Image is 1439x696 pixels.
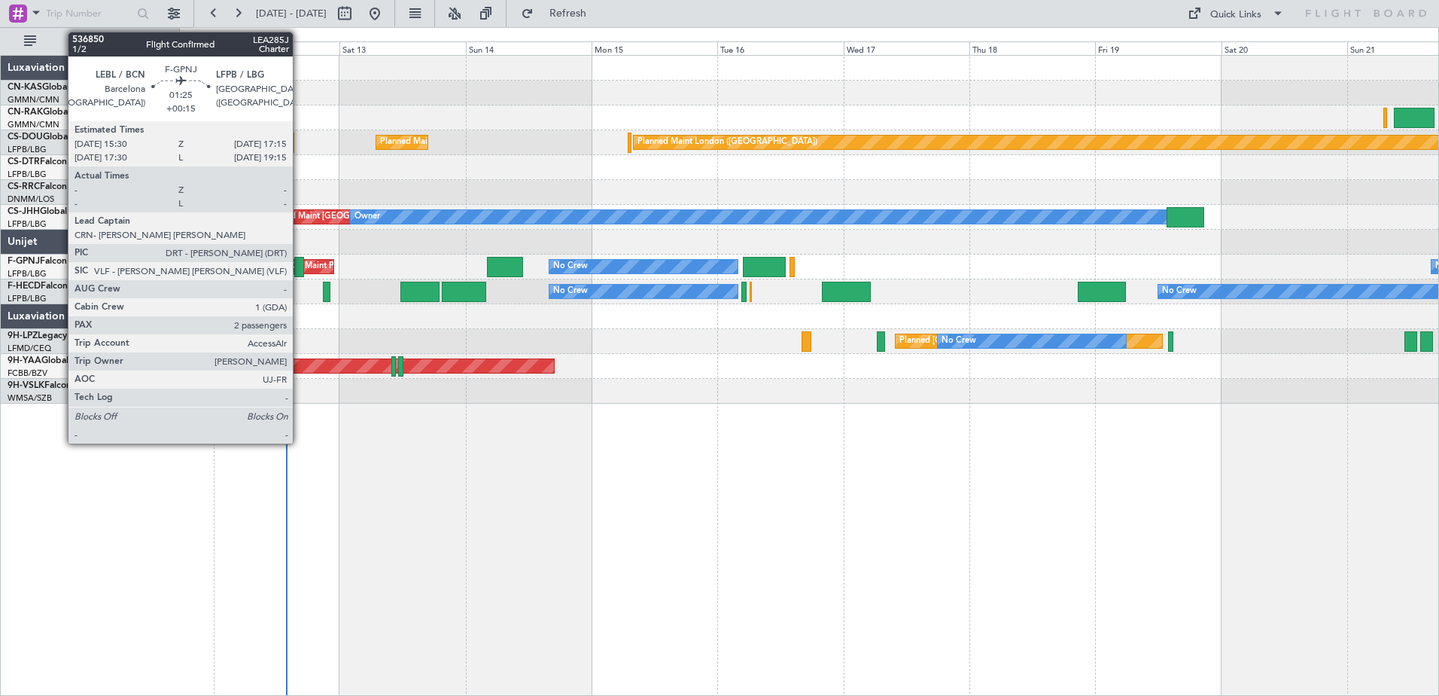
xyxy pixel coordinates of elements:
[8,381,86,390] a: 9H-VSLKFalcon 7X
[8,356,41,365] span: 9H-YAA
[466,41,592,55] div: Sun 14
[844,41,969,55] div: Wed 17
[1180,2,1291,26] button: Quick Links
[637,131,817,154] div: Planned Maint London ([GEOGRAPHIC_DATA])
[1162,280,1197,303] div: No Crew
[39,36,159,47] span: All Aircraft
[339,41,465,55] div: Sat 13
[1210,8,1261,23] div: Quick Links
[8,83,42,92] span: CN-KAS
[380,131,617,154] div: Planned Maint [GEOGRAPHIC_DATA] ([GEOGRAPHIC_DATA])
[8,157,40,166] span: CS-DTR
[46,2,132,25] input: Trip Number
[8,194,54,205] a: DNMM/LOS
[8,94,59,105] a: GMMN/CMN
[8,331,38,340] span: 9H-LPZ
[256,7,327,20] span: [DATE] - [DATE]
[8,218,47,230] a: LFPB/LBG
[553,280,588,303] div: No Crew
[8,144,47,155] a: LFPB/LBG
[8,257,40,266] span: F-GPNJ
[8,268,47,279] a: LFPB/LBG
[514,2,604,26] button: Refresh
[8,108,43,117] span: CN-RAK
[537,8,600,19] span: Refresh
[354,206,380,228] div: Owner
[592,41,717,55] div: Mon 15
[8,169,47,180] a: LFPB/LBG
[8,257,97,266] a: F-GPNJFalcon 900EX
[8,368,47,379] a: FCBB/BZV
[8,119,59,130] a: GMMN/CMN
[8,356,93,365] a: 9H-YAAGlobal 5000
[899,330,1112,353] div: Planned [GEOGRAPHIC_DATA] ([GEOGRAPHIC_DATA])
[8,182,96,191] a: CS-RRCFalcon 900LX
[969,41,1095,55] div: Thu 18
[717,41,843,55] div: Tue 16
[182,30,208,43] div: [DATE]
[1095,41,1221,55] div: Fri 19
[8,157,91,166] a: CS-DTRFalcon 2000
[8,343,51,354] a: LFMD/CEQ
[8,381,44,390] span: 9H-VSLK
[8,83,93,92] a: CN-KASGlobal 5000
[8,207,40,216] span: CS-JHH
[8,133,43,142] span: CS-DOU
[942,330,976,353] div: No Crew
[214,41,339,55] div: Fri 12
[8,182,40,191] span: CS-RRC
[8,282,82,291] a: F-HECDFalcon 7X
[8,133,94,142] a: CS-DOUGlobal 6500
[8,331,86,340] a: 9H-LPZLegacy 500
[8,293,47,304] a: LFPB/LBG
[1221,41,1347,55] div: Sat 20
[8,282,41,291] span: F-HECD
[17,29,163,53] button: All Aircraft
[8,207,91,216] a: CS-JHHGlobal 6000
[265,206,502,228] div: Planned Maint [GEOGRAPHIC_DATA] ([GEOGRAPHIC_DATA])
[553,255,588,278] div: No Crew
[8,392,52,404] a: WMSA/SZB
[8,108,94,117] a: CN-RAKGlobal 6000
